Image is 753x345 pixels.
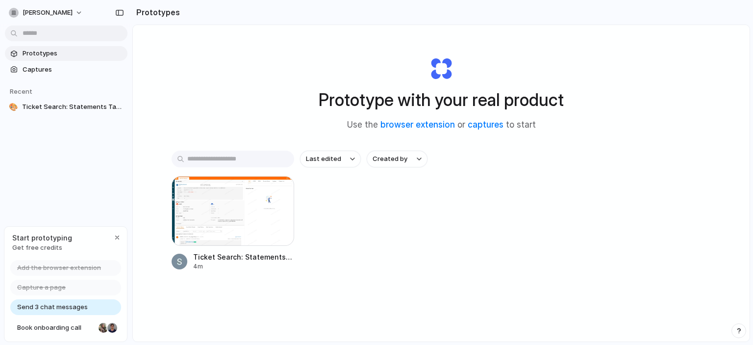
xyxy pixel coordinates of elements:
[23,8,73,18] span: [PERSON_NAME]
[12,233,72,243] span: Start prototyping
[300,151,361,167] button: Last edited
[17,263,101,273] span: Add the browser extension
[9,102,18,112] div: 🎨
[17,302,88,312] span: Send 3 chat messages
[5,62,127,77] a: Captures
[367,151,427,167] button: Created by
[193,252,294,262] span: Ticket Search: Statements Table in C360 Tab
[17,323,95,333] span: Book onboarding call
[380,120,455,130] a: browser extension
[106,322,118,334] div: Christian Iacullo
[10,320,121,336] a: Book onboarding call
[132,6,180,18] h2: Prototypes
[23,49,124,58] span: Prototypes
[98,322,109,334] div: Nicole Kubica
[22,102,124,112] span: Ticket Search: Statements Table in C360 Tab
[306,154,341,164] span: Last edited
[12,243,72,253] span: Get free credits
[5,100,127,114] a: 🎨Ticket Search: Statements Table in C360 Tab
[172,176,294,271] a: Ticket Search: Statements Table in C360 TabTicket Search: Statements Table in C360 Tab4m
[5,5,88,21] button: [PERSON_NAME]
[193,262,294,271] div: 4m
[319,87,564,113] h1: Prototype with your real product
[347,119,536,132] span: Use the or to start
[10,87,32,95] span: Recent
[17,283,66,292] span: Capture a page
[373,154,407,164] span: Created by
[5,46,127,61] a: Prototypes
[468,120,503,130] a: captures
[23,65,124,75] span: Captures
